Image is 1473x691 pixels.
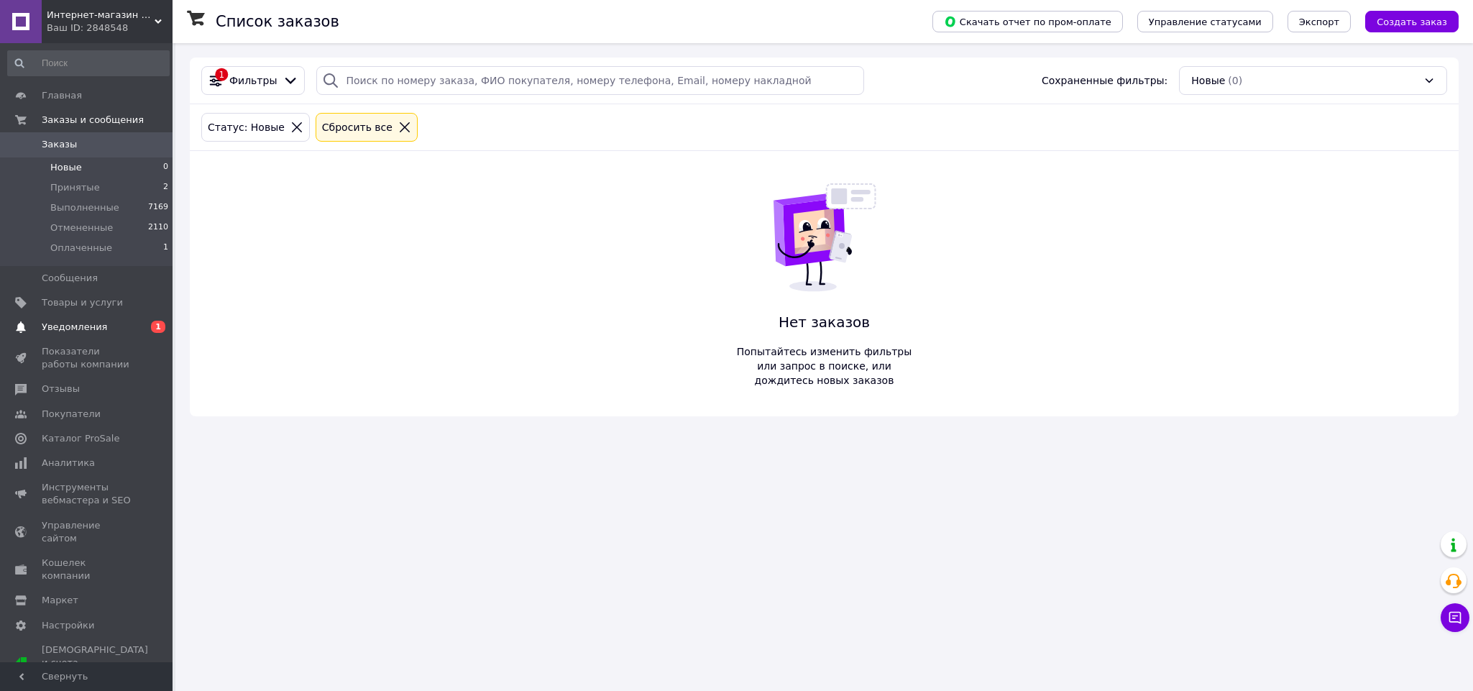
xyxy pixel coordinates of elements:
span: Кошелек компании [42,557,133,582]
span: Новые [50,161,82,174]
span: Уведомления [42,321,107,334]
span: (0) [1228,75,1242,86]
span: [DEMOGRAPHIC_DATA] и счета [42,644,148,683]
span: Создать заказ [1377,17,1447,27]
a: Создать заказ [1351,15,1459,27]
span: Товары и услуги [42,296,123,309]
span: Отзывы [42,383,80,395]
span: Скачать отчет по пром-оплате [944,15,1111,28]
span: 2 [163,181,168,194]
button: Скачать отчет по пром-оплате [932,11,1123,32]
div: Ваш ID: 2848548 [47,22,173,35]
span: 1 [151,321,165,333]
span: 1 [163,242,168,255]
button: Управление статусами [1137,11,1273,32]
button: Экспорт [1288,11,1351,32]
div: Сбросить все [319,119,395,135]
span: Отмененные [50,221,113,234]
span: Принятые [50,181,100,194]
input: Поиск [7,50,170,76]
span: Маркет [42,594,78,607]
span: Управление сайтом [42,519,133,545]
span: Попытайтесь изменить фильтры или запрос в поиске, или дождитесь новых заказов [730,344,919,388]
span: 7169 [148,201,168,214]
span: Экспорт [1299,17,1339,27]
button: Чат с покупателем [1441,603,1469,632]
span: Выполненные [50,201,119,214]
span: 0 [163,161,168,174]
input: Поиск по номеру заказа, ФИО покупателя, номеру телефона, Email, номеру накладной [316,66,863,95]
span: Каталог ProSale [42,432,119,445]
span: Оплаченные [50,242,112,255]
span: Инструменты вебмастера и SEO [42,481,133,507]
div: Статус: Новые [205,119,288,135]
span: Заказы [42,138,77,151]
span: Новые [1191,73,1225,88]
span: Управление статусами [1149,17,1262,27]
span: 2110 [148,221,168,234]
span: Показатели работы компании [42,345,133,371]
span: Нет заказов [730,312,919,333]
span: Интернет-магазин House-Soft [47,9,155,22]
button: Создать заказ [1365,11,1459,32]
span: Аналитика [42,457,95,470]
span: Сохраненные фильтры: [1042,73,1167,88]
span: Заказы и сообщения [42,114,144,127]
span: Фильтры [229,73,277,88]
span: Главная [42,89,82,102]
span: Настройки [42,619,94,632]
span: Покупатели [42,408,101,421]
h1: Список заказов [216,13,339,30]
span: Сообщения [42,272,98,285]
